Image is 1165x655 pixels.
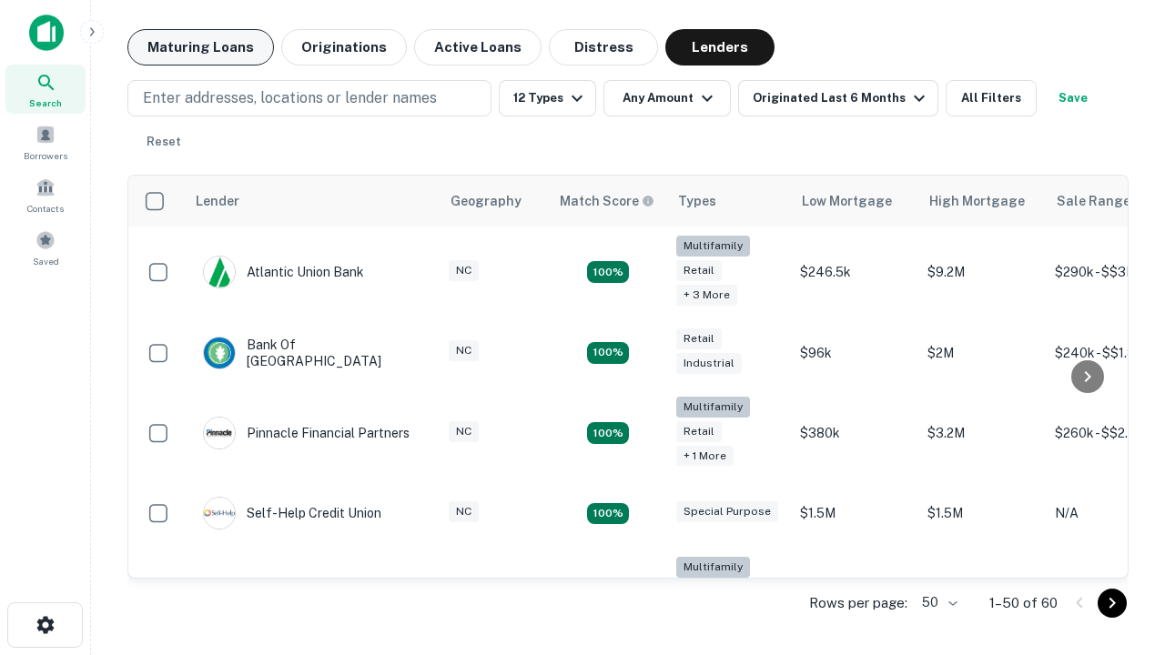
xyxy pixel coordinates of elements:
button: Lenders [665,29,775,65]
p: 1–50 of 60 [989,592,1058,614]
button: Maturing Loans [127,29,274,65]
button: All Filters [946,80,1037,116]
button: Originations [281,29,407,65]
td: $1.5M [918,479,1046,548]
img: capitalize-icon.png [29,15,64,51]
div: Matching Properties: 10, hasApolloMatch: undefined [587,261,629,283]
div: NC [449,501,479,522]
th: Low Mortgage [791,176,918,227]
img: picture [204,338,235,368]
div: High Mortgage [929,190,1025,212]
div: Atlantic Union Bank [203,256,364,288]
div: Bank Of [GEOGRAPHIC_DATA] [203,337,421,369]
th: Capitalize uses an advanced AI algorithm to match your search with the best lender. The match sco... [549,176,667,227]
td: $246.5k [791,227,918,318]
div: + 3 more [676,285,737,306]
div: Originated Last 6 Months [753,87,930,109]
button: Active Loans [414,29,542,65]
div: NC [449,260,479,281]
a: Borrowers [5,117,86,166]
div: Matching Properties: 18, hasApolloMatch: undefined [587,422,629,444]
div: Pinnacle Financial Partners [203,417,410,449]
span: Borrowers [24,148,67,163]
th: Geography [440,176,549,227]
h6: Match Score [560,191,651,211]
span: Saved [33,254,59,268]
button: Any Amount [603,80,731,116]
div: Matching Properties: 15, hasApolloMatch: undefined [587,342,629,364]
th: High Mortgage [918,176,1046,227]
img: picture [204,257,235,287]
th: Lender [185,176,440,227]
td: $3.2M [918,548,1046,640]
div: NC [449,340,479,361]
div: Retail [676,260,722,281]
a: Search [5,65,86,114]
div: Geography [451,190,522,212]
td: $246k [791,548,918,640]
a: Contacts [5,170,86,219]
td: $1.5M [791,479,918,548]
div: Multifamily [676,557,750,578]
div: Multifamily [676,397,750,418]
th: Types [667,176,791,227]
div: 50 [915,589,960,616]
td: $380k [791,388,918,479]
td: $96k [791,318,918,388]
div: Lender [196,190,239,212]
div: Low Mortgage [802,190,892,212]
p: Rows per page: [809,592,907,614]
div: Types [678,190,716,212]
div: + 1 more [676,446,734,467]
div: Retail [676,421,722,442]
div: Multifamily [676,236,750,257]
div: Retail [676,328,722,349]
img: picture [204,498,235,529]
td: $2M [918,318,1046,388]
div: The Fidelity Bank [203,578,350,610]
button: Distress [549,29,658,65]
button: Originated Last 6 Months [738,80,938,116]
div: Self-help Credit Union [203,497,381,529]
button: 12 Types [499,80,596,116]
span: Search [29,96,62,110]
img: picture [204,418,235,448]
button: Go to next page [1098,589,1127,618]
div: Sale Range [1057,190,1130,212]
p: Enter addresses, locations or lender names [143,87,437,109]
iframe: Chat Widget [1074,509,1165,597]
span: Contacts [27,201,64,216]
div: NC [449,421,479,442]
div: Industrial [676,353,742,374]
button: Reset [135,124,193,160]
a: Saved [5,223,86,272]
td: $9.2M [918,227,1046,318]
div: Special Purpose [676,501,778,522]
div: Matching Properties: 11, hasApolloMatch: undefined [587,503,629,525]
div: Capitalize uses an advanced AI algorithm to match your search with the best lender. The match sco... [560,191,654,211]
button: Save your search to get updates of matches that match your search criteria. [1044,80,1102,116]
button: Enter addresses, locations or lender names [127,80,491,116]
td: $3.2M [918,388,1046,479]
